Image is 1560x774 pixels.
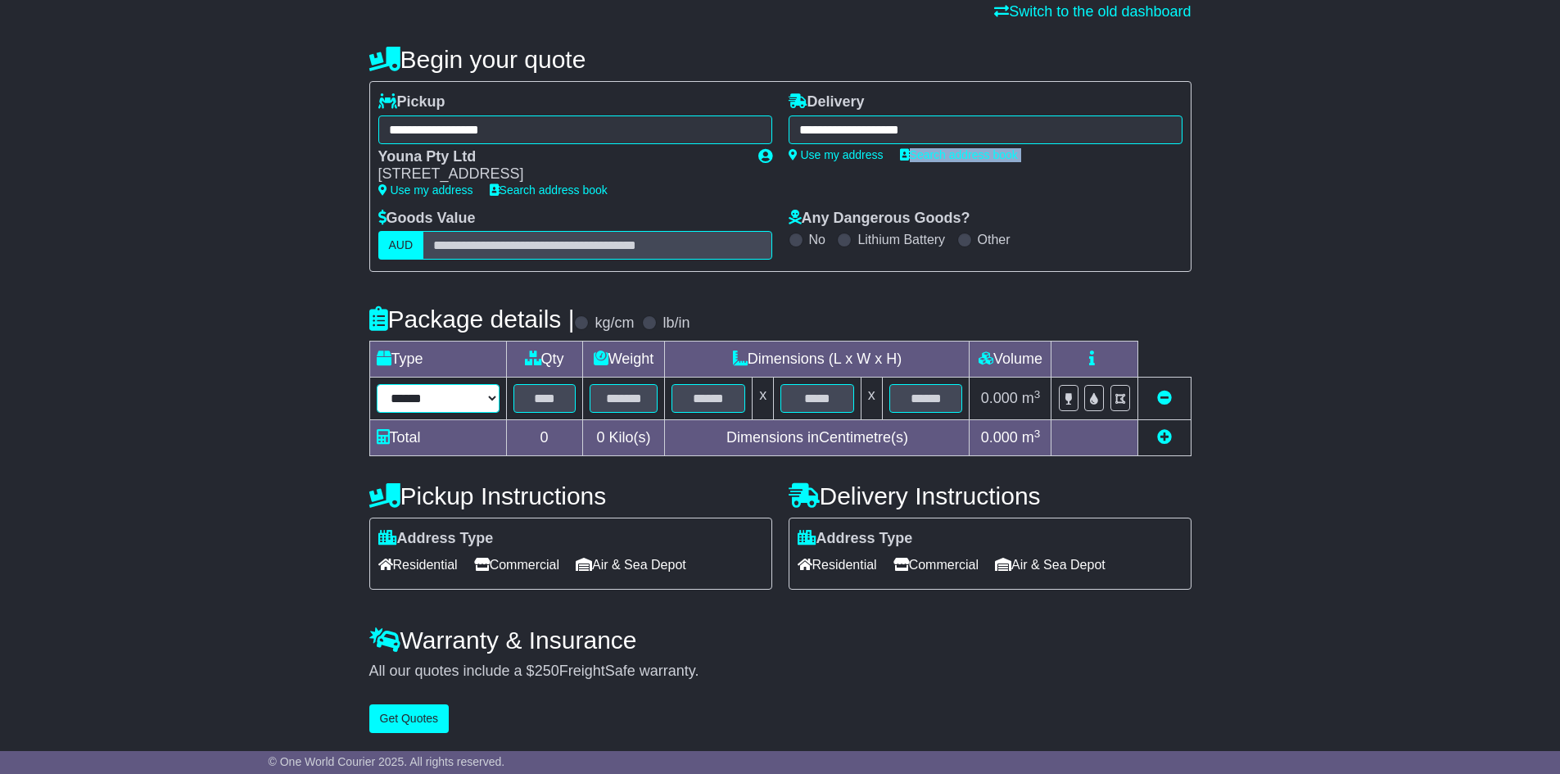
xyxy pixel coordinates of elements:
[994,3,1191,20] a: Switch to the old dashboard
[378,93,445,111] label: Pickup
[789,148,884,161] a: Use my address
[798,552,877,577] span: Residential
[369,627,1191,654] h4: Warranty & Insurance
[369,704,450,733] button: Get Quotes
[857,232,945,247] label: Lithium Battery
[369,482,772,509] h4: Pickup Instructions
[665,420,970,456] td: Dimensions in Centimetre(s)
[506,342,582,378] td: Qty
[378,231,424,260] label: AUD
[789,93,865,111] label: Delivery
[369,420,506,456] td: Total
[1157,429,1172,446] a: Add new item
[662,315,690,333] label: lb/in
[506,420,582,456] td: 0
[789,210,970,228] label: Any Dangerous Goods?
[978,232,1011,247] label: Other
[576,552,686,577] span: Air & Sea Depot
[1034,428,1041,440] sup: 3
[753,378,774,420] td: x
[595,315,634,333] label: kg/cm
[378,530,494,548] label: Address Type
[378,183,473,197] a: Use my address
[369,306,575,333] h4: Package details |
[490,183,608,197] a: Search address book
[378,165,742,183] div: [STREET_ADDRESS]
[981,390,1018,406] span: 0.000
[269,755,505,768] span: © One World Courier 2025. All rights reserved.
[1022,390,1041,406] span: m
[893,552,979,577] span: Commercial
[596,429,604,446] span: 0
[995,552,1106,577] span: Air & Sea Depot
[369,342,506,378] td: Type
[798,530,913,548] label: Address Type
[1157,390,1172,406] a: Remove this item
[378,210,476,228] label: Goods Value
[378,148,742,166] div: Youna Pty Ltd
[582,342,665,378] td: Weight
[369,663,1191,681] div: All our quotes include a $ FreightSafe warranty.
[970,342,1051,378] td: Volume
[582,420,665,456] td: Kilo(s)
[474,552,559,577] span: Commercial
[1022,429,1041,446] span: m
[789,482,1191,509] h4: Delivery Instructions
[378,552,458,577] span: Residential
[1034,388,1041,401] sup: 3
[981,429,1018,446] span: 0.000
[809,232,825,247] label: No
[665,342,970,378] td: Dimensions (L x W x H)
[861,378,882,420] td: x
[535,663,559,679] span: 250
[369,46,1191,73] h4: Begin your quote
[900,148,1018,161] a: Search address book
